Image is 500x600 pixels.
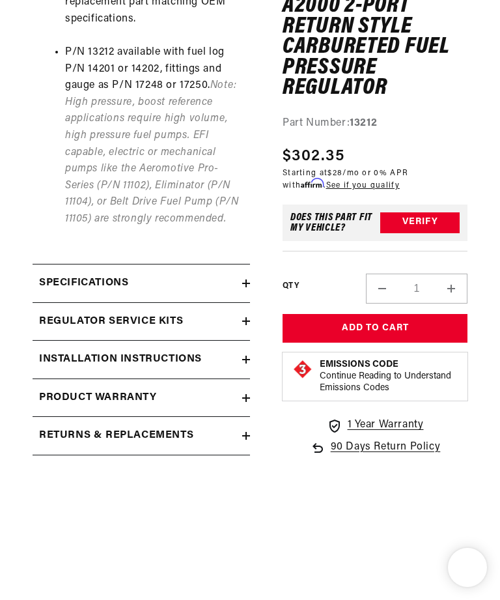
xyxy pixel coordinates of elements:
[320,360,398,369] strong: Emissions Code
[39,427,193,444] h2: Returns & replacements
[348,417,424,434] span: 1 Year Warranty
[283,313,467,343] button: Add to Cart
[326,182,400,190] a: See if you qualify - Learn more about Affirm Financing (opens in modal)
[33,417,250,455] summary: Returns & replacements
[33,341,250,379] summary: Installation Instructions
[283,281,299,292] label: QTY
[283,168,467,192] p: Starting at /mo or 0% APR with .
[320,371,458,394] p: Continue Reading to Understand Emissions Codes
[39,390,157,407] h2: Product warranty
[350,117,377,128] strong: 13212
[39,351,202,368] h2: Installation Instructions
[33,264,250,302] summary: Specifications
[65,44,243,228] li: P/N 13212 available with fuel log P/N 14201 or 14202, fittings and gauge as P/N 17248 or 17250.
[320,359,458,394] button: Emissions CodeContinue Reading to Understand Emissions Codes
[283,145,344,168] span: $302.35
[283,115,467,132] div: Part Number:
[310,438,441,455] a: 90 Days Return Policy
[327,417,424,434] a: 1 Year Warranty
[301,179,324,188] span: Affirm
[290,212,380,233] div: Does This part fit My vehicle?
[327,169,342,177] span: $28
[33,303,250,341] summary: Regulator Service Kits
[380,212,460,233] button: Verify
[292,359,313,380] img: Emissions code
[33,379,250,417] summary: Product warranty
[331,438,441,455] span: 90 Days Return Policy
[65,80,239,224] em: Note: High pressure, boost reference applications require high volume, high pressure fuel pumps. ...
[39,313,183,330] h2: Regulator Service Kits
[39,275,128,292] h2: Specifications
